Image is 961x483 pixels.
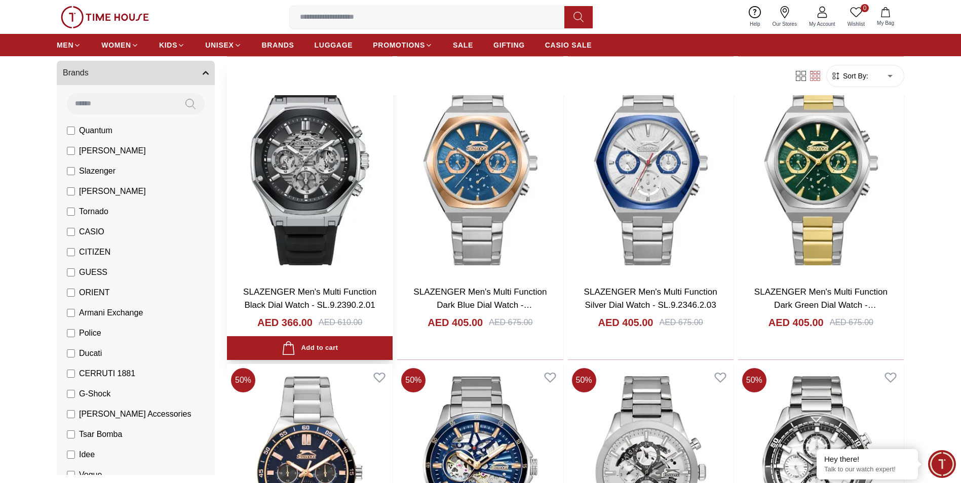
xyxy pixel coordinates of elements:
span: [PERSON_NAME] Accessories [79,408,191,420]
span: 50 % [572,368,596,392]
a: SLAZENGER Men's Multi Function Black Dial Watch - SL.9.2390.2.01 [243,287,376,310]
span: PROMOTIONS [373,40,425,50]
div: Add to cart [282,341,338,355]
a: 0Wishlist [841,4,871,30]
input: Quantum [67,127,75,135]
input: GUESS [67,268,75,276]
span: BRANDS [262,40,294,50]
input: Tsar Bomba [67,430,75,438]
a: Help [744,4,766,30]
span: Our Stores [768,20,801,28]
input: [PERSON_NAME] Accessories [67,410,75,418]
span: [PERSON_NAME] [79,185,146,197]
img: SLAZENGER Men's Multi Function Dark Green Dial Watch - SL.9.2346.2.01 [738,61,904,277]
span: Police [79,327,101,339]
h4: AED 405.00 [768,315,824,330]
span: ORIENT [79,287,109,299]
img: ... [61,6,149,28]
input: CERRUTI 1881 [67,370,75,378]
div: AED 675.00 [659,316,703,329]
span: Sort By: [841,71,868,81]
span: Armani Exchange [79,307,143,319]
a: KIDS [159,36,185,54]
span: 50 % [742,368,766,392]
span: Quantum [79,125,112,137]
span: MEN [57,40,73,50]
a: Our Stores [766,4,803,30]
span: My Account [805,20,839,28]
input: G-Shock [67,390,75,398]
input: CITIZEN [67,248,75,256]
span: Tsar Bomba [79,428,122,440]
input: Armani Exchange [67,309,75,317]
span: Idee [79,449,95,461]
span: WOMEN [101,40,131,50]
a: SLAZENGER Men's Multi Function Dark Green Dial Watch - SL.9.2346.2.01 [754,287,888,323]
span: Brands [63,67,89,79]
input: Vogue [67,471,75,479]
img: SLAZENGER Men's Multi Function Silver Dial Watch - SL.9.2346.2.03 [568,61,734,277]
a: SLAZENGER Men's Multi Function Silver Dial Watch - SL.9.2346.2.03 [584,287,717,310]
button: Add to cart [227,336,393,360]
input: Slazenger [67,167,75,175]
span: Tornado [79,206,108,218]
input: Tornado [67,208,75,216]
a: MEN [57,36,81,54]
input: Police [67,329,75,337]
a: CASIO SALE [545,36,592,54]
span: 50 % [231,368,255,392]
button: My Bag [871,5,900,29]
input: [PERSON_NAME] [67,187,75,195]
input: ORIENT [67,289,75,297]
span: 0 [861,4,869,12]
a: SLAZENGER Men's Multi Function Dark Blue Dial Watch - SL.9.2346.2.04 [413,287,547,323]
span: [PERSON_NAME] [79,145,146,157]
input: CASIO [67,228,75,236]
a: BRANDS [262,36,294,54]
div: Hey there! [824,454,910,464]
a: SALE [453,36,473,54]
button: Brands [57,61,215,85]
img: SLAZENGER Men's Multi Function Dark Blue Dial Watch - SL.9.2346.2.04 [397,61,563,277]
span: CASIO [79,226,104,238]
span: GIFTING [493,40,525,50]
span: Wishlist [843,20,869,28]
p: Talk to our watch expert! [824,465,910,474]
span: SALE [453,40,473,50]
a: PROMOTIONS [373,36,433,54]
span: GUESS [79,266,107,278]
div: AED 675.00 [830,316,873,329]
span: Vogue [79,469,102,481]
input: Ducati [67,349,75,357]
span: KIDS [159,40,177,50]
a: UNISEX [205,36,241,54]
input: [PERSON_NAME] [67,147,75,155]
button: Sort By: [831,71,868,81]
span: CASIO SALE [545,40,592,50]
img: SLAZENGER Men's Multi Function Black Dial Watch - SL.9.2390.2.01 [227,61,393,277]
span: Ducati [79,347,102,359]
span: CITIZEN [79,246,110,258]
div: AED 675.00 [489,316,532,329]
h4: AED 405.00 [598,315,654,330]
a: GIFTING [493,36,525,54]
div: Chat Widget [928,450,956,478]
input: Idee [67,451,75,459]
a: LUGGAGE [315,36,353,54]
h4: AED 405.00 [428,315,483,330]
span: G-Shock [79,388,110,400]
h4: AED 366.00 [257,315,313,330]
span: LUGGAGE [315,40,353,50]
span: Slazenger [79,165,116,177]
span: My Bag [873,19,898,27]
span: 50 % [401,368,426,392]
span: CERRUTI 1881 [79,368,135,380]
a: WOMEN [101,36,139,54]
div: AED 610.00 [319,316,362,329]
span: UNISEX [205,40,234,50]
span: Help [746,20,764,28]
